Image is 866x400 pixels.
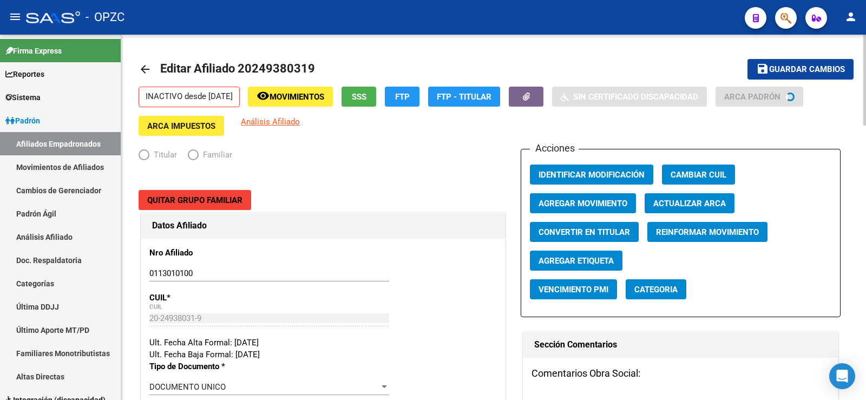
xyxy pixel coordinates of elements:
[147,121,215,131] span: ARCA Impuestos
[756,62,769,75] mat-icon: save
[149,149,177,161] span: Titular
[437,92,491,102] span: FTP - Titular
[539,170,645,180] span: Identificar Modificación
[149,337,497,349] div: Ult. Fecha Alta Formal: [DATE]
[534,336,826,353] h1: Sección Comentarios
[653,199,726,208] span: Actualizar ARCA
[539,227,630,237] span: Convertir en Titular
[5,91,41,103] span: Sistema
[645,193,734,213] button: Actualizar ARCA
[530,193,636,213] button: Agregar Movimiento
[139,116,224,136] button: ARCA Impuestos
[747,59,854,79] button: Guardar cambios
[147,195,242,205] span: Quitar Grupo Familiar
[352,92,366,102] span: SSS
[539,285,608,294] span: Vencimiento PMI
[5,68,44,80] span: Reportes
[139,190,251,210] button: Quitar Grupo Familiar
[241,117,300,127] span: Análisis Afiliado
[86,5,124,29] span: - OPZC
[5,115,40,127] span: Padrón
[671,170,726,180] span: Cambiar CUIL
[160,62,315,75] span: Editar Afiliado 20249380319
[152,217,494,234] h1: Datos Afiliado
[530,222,639,242] button: Convertir en Titular
[647,222,767,242] button: Reinformar Movimiento
[844,10,857,23] mat-icon: person
[342,87,376,107] button: SSS
[530,141,579,156] h3: Acciones
[716,87,803,107] button: ARCA Padrón
[149,247,254,259] p: Nro Afiliado
[149,360,254,372] p: Tipo de Documento *
[139,63,152,76] mat-icon: arrow_back
[139,152,243,162] mat-radio-group: Elija una opción
[385,87,419,107] button: FTP
[530,165,653,185] button: Identificar Modificación
[552,87,707,107] button: Sin Certificado Discapacidad
[9,10,22,23] mat-icon: menu
[769,65,845,75] span: Guardar cambios
[829,363,855,389] div: Open Intercom Messenger
[626,279,686,299] button: Categoria
[270,92,324,102] span: Movimientos
[199,149,232,161] span: Familiar
[532,366,829,381] h3: Comentarios Obra Social:
[149,349,497,360] div: Ult. Fecha Baja Formal: [DATE]
[539,256,614,266] span: Agregar Etiqueta
[149,382,226,392] span: DOCUMENTO UNICO
[149,292,254,304] p: CUIL
[248,87,333,107] button: Movimientos
[428,87,500,107] button: FTP - Titular
[656,227,759,237] span: Reinformar Movimiento
[395,92,410,102] span: FTP
[530,279,617,299] button: Vencimiento PMI
[5,45,62,57] span: Firma Express
[573,92,698,102] span: Sin Certificado Discapacidad
[539,199,627,208] span: Agregar Movimiento
[724,92,780,102] span: ARCA Padrón
[530,251,622,271] button: Agregar Etiqueta
[139,87,240,107] p: INACTIVO desde [DATE]
[257,89,270,102] mat-icon: remove_red_eye
[662,165,735,185] button: Cambiar CUIL
[634,285,678,294] span: Categoria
